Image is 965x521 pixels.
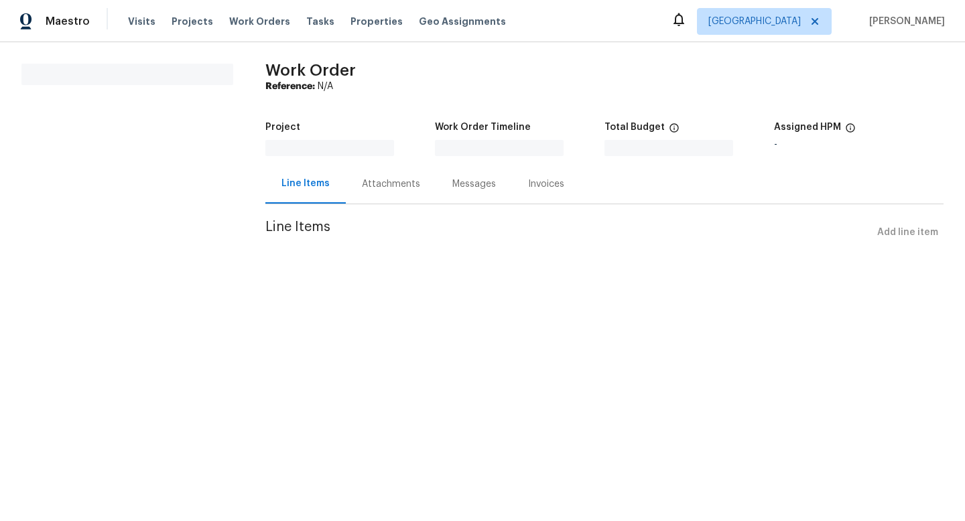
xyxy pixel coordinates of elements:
[46,15,90,28] span: Maestro
[265,220,872,245] span: Line Items
[350,15,403,28] span: Properties
[265,62,356,78] span: Work Order
[306,17,334,26] span: Tasks
[708,15,801,28] span: [GEOGRAPHIC_DATA]
[669,123,680,140] span: The total cost of line items that have been proposed by Opendoor. This sum includes line items th...
[419,15,506,28] span: Geo Assignments
[265,80,944,93] div: N/A
[362,177,420,191] div: Attachments
[128,15,155,28] span: Visits
[864,15,945,28] span: [PERSON_NAME]
[229,15,290,28] span: Work Orders
[452,177,496,191] div: Messages
[604,123,665,132] h5: Total Budget
[265,123,300,132] h5: Project
[528,177,564,191] div: Invoices
[774,123,841,132] h5: Assigned HPM
[265,82,315,91] b: Reference:
[172,15,213,28] span: Projects
[435,123,531,132] h5: Work Order Timeline
[774,140,944,149] div: -
[845,123,856,140] span: The hpm assigned to this work order.
[281,177,330,190] div: Line Items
